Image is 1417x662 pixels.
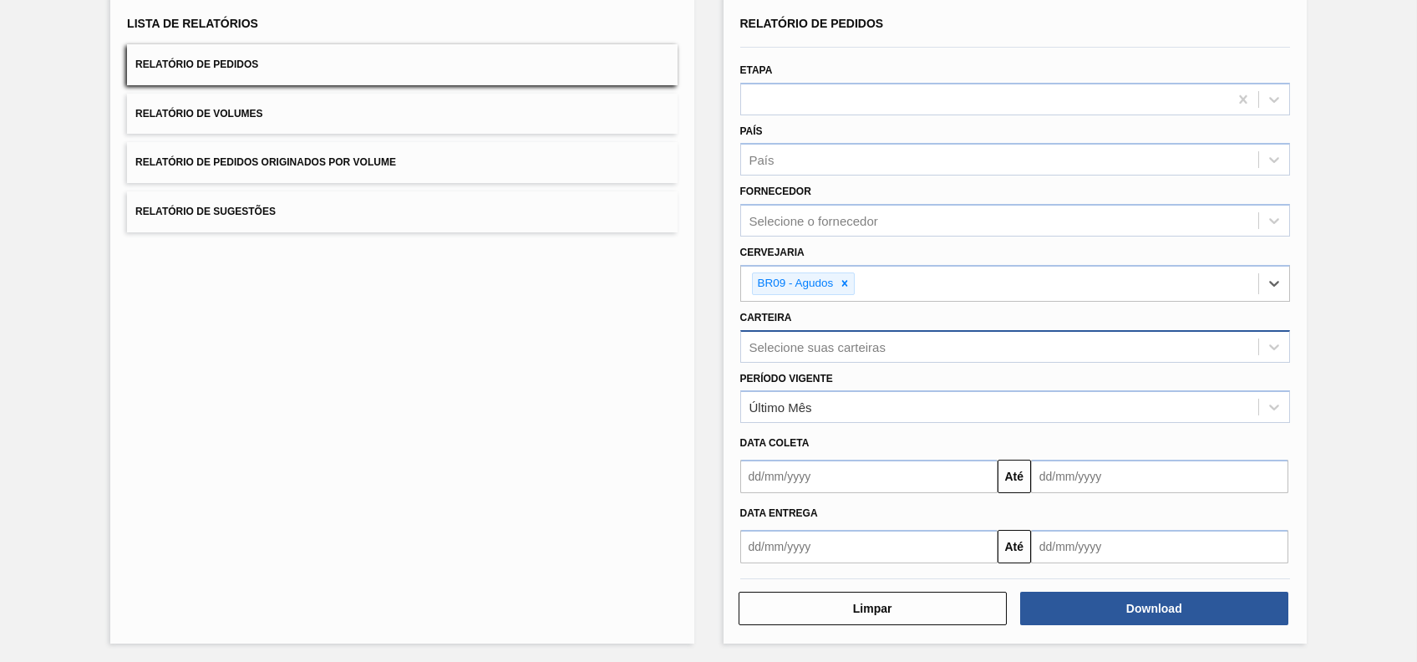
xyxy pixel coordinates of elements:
label: Carteira [740,312,792,323]
span: Data Entrega [740,507,818,519]
button: Limpar [739,592,1007,625]
button: Relatório de Pedidos Originados por Volume [127,142,677,183]
input: dd/mm/yyyy [740,530,998,563]
span: Relatório de Pedidos [740,17,884,30]
button: Relatório de Pedidos [127,44,677,85]
label: Período Vigente [740,373,833,384]
label: País [740,125,763,137]
span: Relatório de Sugestões [135,206,276,217]
div: Selecione suas carteiras [749,339,886,354]
button: Download [1020,592,1288,625]
button: Relatório de Volumes [127,94,677,135]
label: Etapa [740,64,773,76]
input: dd/mm/yyyy [740,460,998,493]
label: Fornecedor [740,186,811,197]
button: Até [998,460,1031,493]
span: Relatório de Volumes [135,108,262,120]
div: Selecione o fornecedor [749,214,878,228]
label: Cervejaria [740,247,805,258]
div: BR09 - Agudos [753,273,836,294]
input: dd/mm/yyyy [1031,460,1288,493]
span: Relatório de Pedidos [135,59,258,70]
span: Lista de Relatórios [127,17,258,30]
div: País [749,153,775,167]
button: Até [998,530,1031,563]
input: dd/mm/yyyy [1031,530,1288,563]
div: Último Mês [749,400,812,415]
button: Relatório de Sugestões [127,191,677,232]
span: Data coleta [740,437,810,449]
span: Relatório de Pedidos Originados por Volume [135,156,396,168]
